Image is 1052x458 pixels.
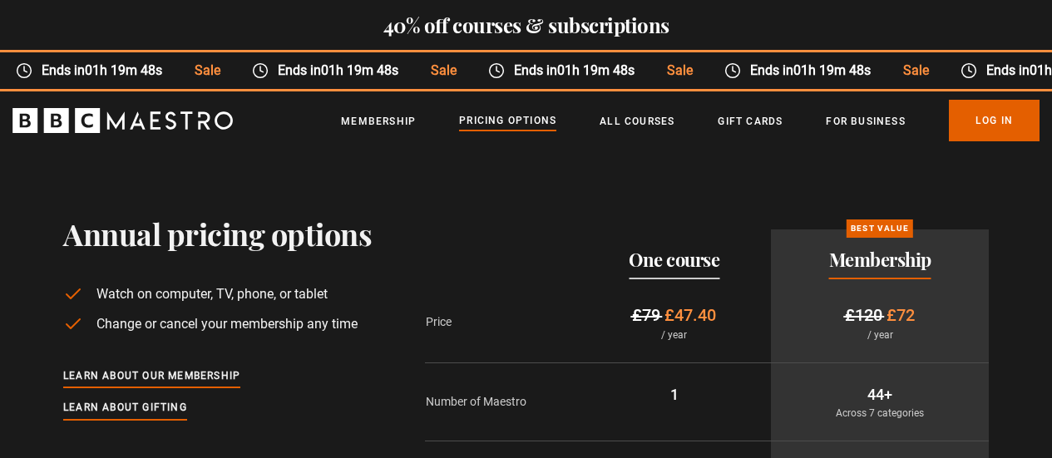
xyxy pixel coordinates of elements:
[318,62,395,78] time: 01h 19m 48s
[554,62,631,78] time: 01h 19m 48s
[341,113,416,130] a: Membership
[784,327,975,342] p: / year
[632,305,660,325] span: £79
[829,249,931,269] h2: Membership
[738,61,883,81] span: Ends in
[341,100,1040,141] nav: Primary
[847,219,913,238] p: Best value
[629,249,719,269] h2: One course
[790,62,867,78] time: 01h 19m 48s
[175,61,232,81] span: Sale
[784,383,975,406] p: 44+
[826,113,905,130] a: For business
[590,383,758,406] p: 1
[845,305,882,325] span: £120
[459,112,556,131] a: Pricing Options
[501,61,647,81] span: Ends in
[63,216,372,251] h1: Annual pricing options
[411,61,468,81] span: Sale
[590,327,758,342] p: / year
[600,113,674,130] a: All Courses
[29,61,175,81] span: Ends in
[664,305,716,325] span: £47.40
[63,399,187,417] a: Learn about gifting
[647,61,704,81] span: Sale
[784,406,975,421] p: Across 7 categories
[63,284,372,304] li: Watch on computer, TV, phone, or tablet
[949,100,1040,141] a: Log In
[887,305,915,325] span: £72
[12,108,233,133] svg: BBC Maestro
[81,62,159,78] time: 01h 19m 48s
[63,367,240,386] a: Learn about our membership
[63,314,372,334] li: Change or cancel your membership any time
[265,61,411,81] span: Ends in
[426,393,576,411] p: Number of Maestro
[883,61,941,81] span: Sale
[426,313,576,331] p: Price
[718,113,783,130] a: Gift Cards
